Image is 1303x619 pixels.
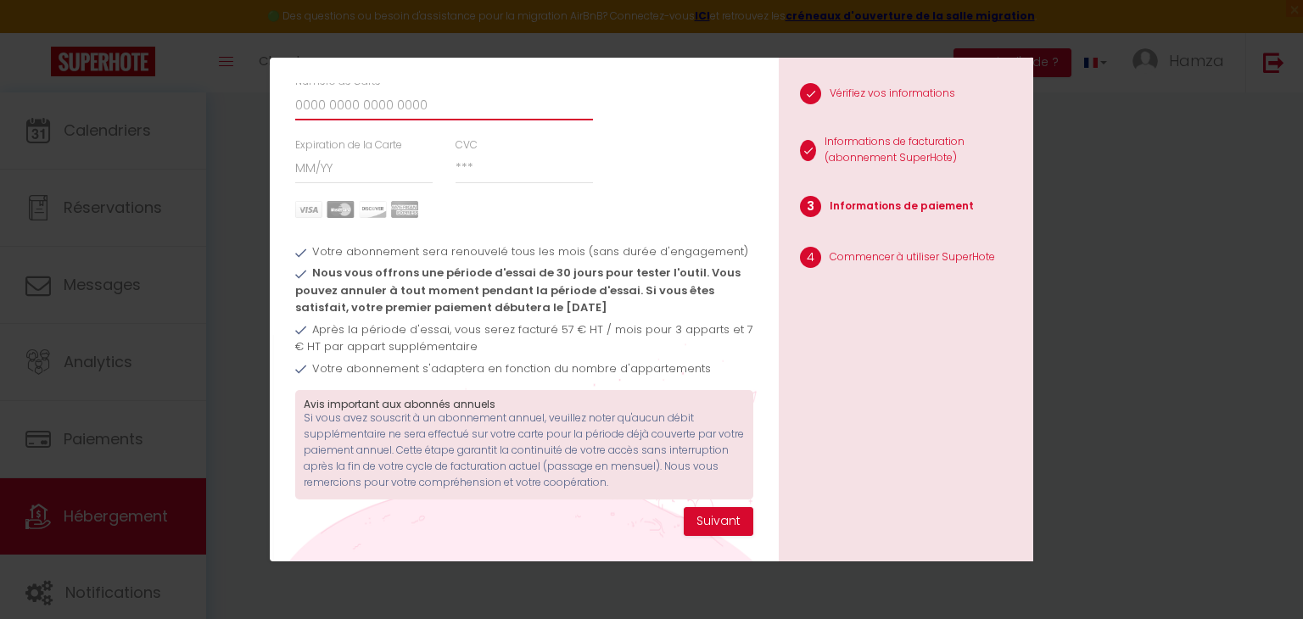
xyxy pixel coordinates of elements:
[295,201,418,218] img: carts.png
[295,137,402,153] label: Expiration de la Carte
[779,238,1033,281] li: Commencer à utiliser SuperHote
[304,399,745,410] h3: Avis important aux abonnés annuels
[295,321,753,354] span: Après la période d'essai, vous serez facturé 57 € HT / mois pour 3 apparts et 7 € HT par appart s...
[304,410,745,490] p: Si vous avez souscrit à un abonnement annuel, veuillez noter qu'aucun débit supplémentaire ne ser...
[779,187,1033,230] li: Informations de paiement
[456,137,478,153] label: CVC
[779,75,1033,117] li: Vérifiez vos informations
[295,153,433,184] input: MM/YY
[684,507,753,536] button: Suivant
[14,7,64,58] button: Ouvrir le widget de chat LiveChat
[800,247,821,268] span: 4
[295,90,593,120] input: 0000 0000 0000 0000
[295,265,741,315] span: Nous vous offrons une période d'essai de 30 jours pour tester l'outil. Vous pouvez annuler à tout...
[800,196,821,217] span: 3
[312,243,748,259] span: Votre abonnement sera renouvelé tous les mois (sans durée d'engagement)
[312,360,711,376] span: Votre abonnement s'adaptera en fonction du nombre d'appartements
[779,125,1033,179] li: Informations de facturation (abonnement SuperHote)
